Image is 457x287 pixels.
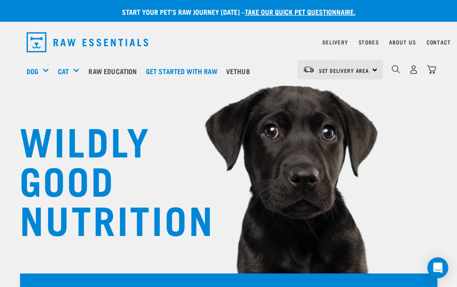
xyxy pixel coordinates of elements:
[427,41,451,44] a: Contact
[86,54,143,89] a: Raw Education
[389,41,416,44] a: About Us
[359,41,379,44] a: Stores
[319,69,369,72] span: Set Delivery Area
[427,257,448,278] div: Open Intercom Messenger
[392,65,400,73] img: home-icon-1@2x.png
[224,54,257,89] a: Vethub
[245,10,355,14] a: take our quick pet questionnaire.
[303,66,315,74] img: van-moving.png
[144,54,224,89] a: Get started with Raw
[322,41,348,44] a: Delivery
[27,66,38,76] a: Dog
[427,65,436,74] img: home-icon@2x.png
[27,32,149,52] img: Raw Essentials Logo
[20,120,194,238] h1: WILDLY GOOD NUTRITION
[20,29,438,56] nav: dropdown navigation
[58,66,69,76] a: Cat
[409,65,418,74] img: user.png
